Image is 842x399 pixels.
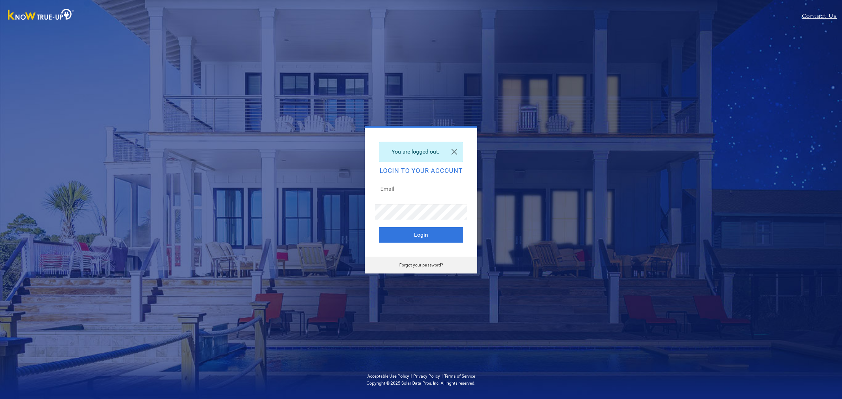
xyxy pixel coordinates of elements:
a: Privacy Policy [413,374,440,379]
div: You are logged out. [379,142,463,162]
span: | [441,372,443,379]
a: Terms of Service [444,374,475,379]
a: Close [446,142,463,162]
h2: Login to your account [379,168,463,174]
span: | [410,372,412,379]
a: Contact Us [802,12,842,20]
input: Email [375,181,467,197]
button: Login [379,227,463,243]
a: Acceptable Use Policy [367,374,409,379]
a: Forgot your password? [399,263,443,268]
img: Know True-Up [4,7,78,23]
